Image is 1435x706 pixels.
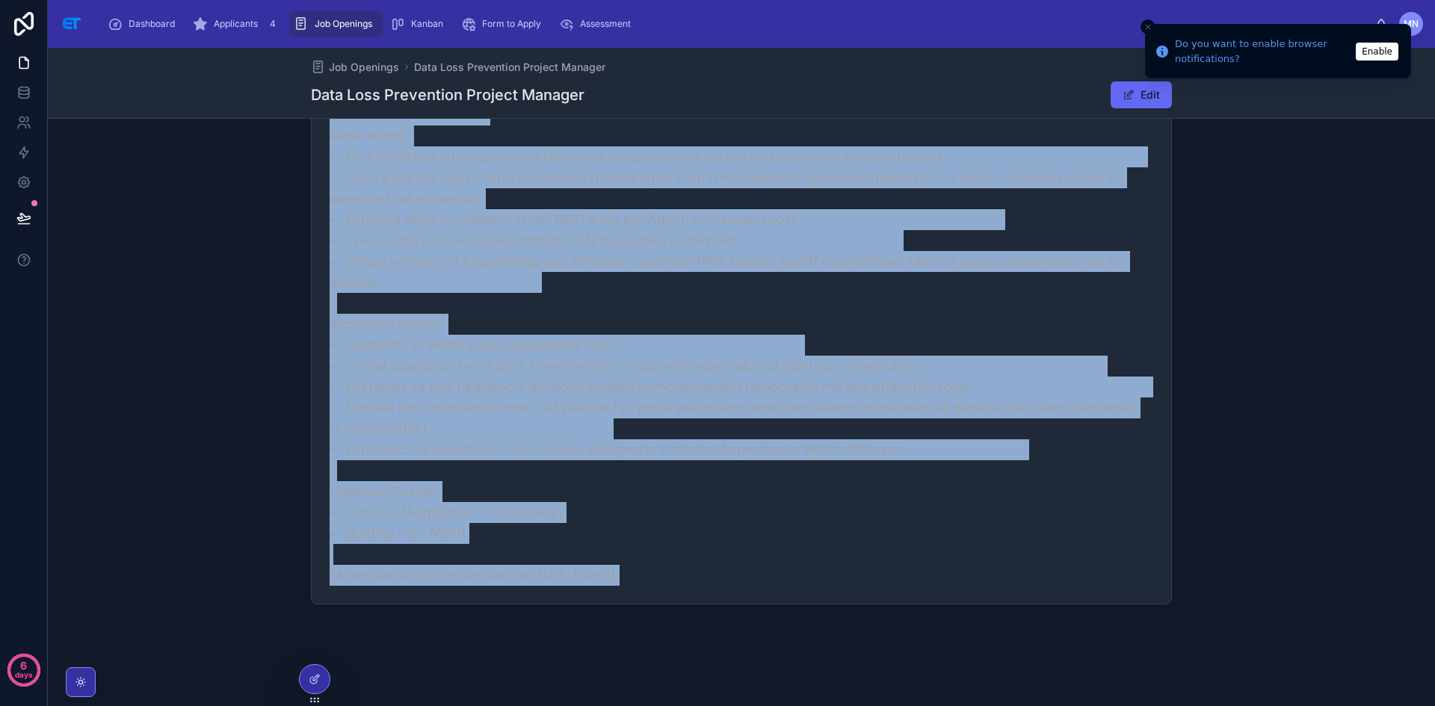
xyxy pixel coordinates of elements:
[1141,19,1155,34] button: Close toast
[311,84,584,105] h1: Data Loss Prevention Project Manager
[1111,81,1172,108] button: Edit
[482,18,541,30] span: Form to Apply
[96,7,1375,40] div: scrollable content
[264,15,282,33] div: 4
[414,60,605,75] a: Data Loss Prevention Project Manager
[386,10,454,37] a: Kanban
[289,10,383,37] a: Job Openings
[188,10,286,37] a: Applicants4
[214,18,258,30] span: Applicants
[1175,37,1351,66] div: Do you want to enable browser notifications?
[315,18,372,30] span: Job Openings
[555,10,641,37] a: Assessment
[20,658,27,673] p: 6
[411,18,443,30] span: Kanban
[580,18,631,30] span: Assessment
[1404,18,1419,30] span: MN
[329,60,399,75] span: Job Openings
[457,10,552,37] a: Form to Apply
[1356,43,1398,61] button: Enable
[311,60,399,75] a: Job Openings
[129,18,175,30] span: Dashboard
[60,12,84,36] img: App logo
[15,664,33,685] p: days
[103,10,185,37] a: Dashboard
